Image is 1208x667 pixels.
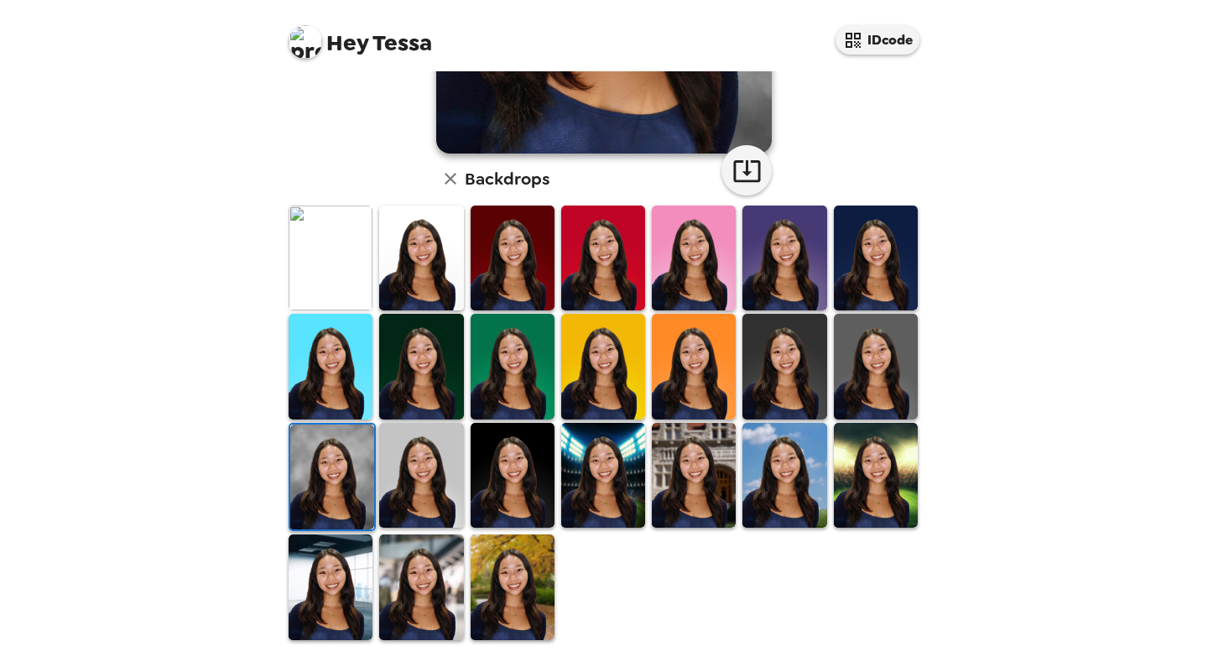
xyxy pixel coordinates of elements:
button: IDcode [836,25,919,55]
span: Hey [326,28,368,58]
img: profile pic [289,25,322,59]
h6: Backdrops [465,165,549,192]
span: Tessa [289,17,432,55]
img: Original [289,206,372,310]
